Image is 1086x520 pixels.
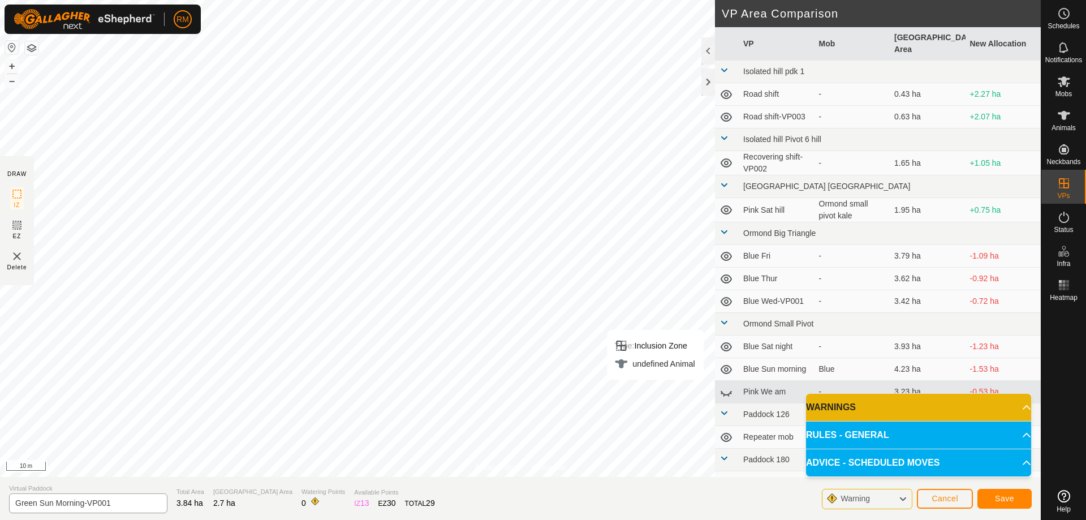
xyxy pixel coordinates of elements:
td: Blue Thur [739,268,815,290]
span: 2.7 ha [213,498,235,508]
div: - [819,250,886,262]
span: VPs [1057,192,1070,199]
span: Watering Points [301,487,345,497]
td: 3.42 ha [890,290,966,313]
td: Blue Fri [739,245,815,268]
span: RM [176,14,189,25]
td: 3.79 ha [890,245,966,268]
img: Gallagher Logo [14,9,155,29]
th: Mob [815,27,890,61]
td: +2.07 ha [966,106,1041,128]
span: Ormond Big Triangle [743,229,816,238]
div: - [819,386,886,398]
td: 1.65 ha [890,151,966,175]
span: 3.84 ha [176,498,203,508]
td: +1.05 ha [966,151,1041,175]
span: 30 [387,498,396,508]
span: EZ [13,232,21,240]
p-accordion-header: WARNINGS [806,394,1031,421]
div: IZ [354,497,369,509]
div: TOTAL [405,497,435,509]
th: [GEOGRAPHIC_DATA] Area [890,27,966,61]
span: Save [995,494,1014,503]
td: Repeater mob [739,426,815,449]
span: Virtual Paddock [9,484,167,493]
span: Ormond Small Pivot [743,319,813,328]
span: RULES - GENERAL [806,428,889,442]
div: DRAW [7,170,27,178]
span: 29 [426,498,435,508]
span: Warning [841,494,870,503]
div: - [819,157,886,169]
th: New Allocation [966,27,1041,61]
td: 0.43 ha [890,83,966,106]
div: - [819,273,886,285]
td: 3.93 ha [890,336,966,358]
h2: VP Area Comparison [722,7,1041,20]
span: Cancel [932,494,958,503]
td: Blue Sat night [739,336,815,358]
button: Cancel [917,489,973,509]
span: Paddock 126 [743,410,790,419]
td: 1.95 ha [890,198,966,222]
span: Isolated hill pdk 1 [743,67,804,76]
span: Status [1054,226,1073,233]
td: 3.62 ha [890,268,966,290]
div: undefined Animal [614,357,695,371]
span: [GEOGRAPHIC_DATA] Area [213,487,292,497]
div: - [819,295,886,307]
div: - [819,111,886,123]
span: Mobs [1055,91,1072,97]
span: Heatmap [1050,294,1078,301]
div: Ormond small pivot kale [819,198,886,222]
span: Delete [7,263,27,272]
span: Schedules [1048,23,1079,29]
td: 4.23 ha [890,358,966,381]
button: Save [977,489,1032,509]
img: VP [10,250,24,263]
td: 3.23 ha [890,381,966,403]
td: -0.53 ha [966,381,1041,403]
td: -1.23 ha [966,336,1041,358]
div: Inclusion Zone [614,339,695,353]
span: Animals [1051,124,1076,131]
span: ADVICE - SCHEDULED MOVES [806,456,940,470]
a: Privacy Policy [476,462,518,472]
button: Map Layers [25,41,38,55]
div: - [819,88,886,100]
td: Recovering shift-VP002 [739,151,815,175]
span: Isolated hill Pivot 6 hill [743,135,821,144]
button: Reset Map [5,41,19,54]
th: VP [739,27,815,61]
td: Pink Sat hill [739,198,815,222]
span: 13 [360,498,369,508]
div: EZ [378,497,396,509]
a: Help [1041,485,1086,517]
span: 0 [301,498,306,508]
td: Blue Sun morning [739,358,815,381]
span: WARNINGS [806,401,856,414]
span: Paddock 180 [743,455,790,464]
td: -1.09 ha [966,245,1041,268]
button: – [5,74,19,88]
span: Neckbands [1046,158,1080,165]
td: -0.92 ha [966,268,1041,290]
span: Infra [1057,260,1070,267]
td: Pink We am [739,381,815,403]
span: Total Area [176,487,204,497]
span: Help [1057,506,1071,513]
div: Blue [819,363,886,375]
td: 0.63 ha [890,106,966,128]
span: [GEOGRAPHIC_DATA] [GEOGRAPHIC_DATA] [743,182,910,191]
td: +2.27 ha [966,83,1041,106]
td: Dairy farm [739,471,815,494]
td: -0.72 ha [966,290,1041,313]
p-accordion-header: RULES - GENERAL [806,422,1031,449]
p-accordion-header: ADVICE - SCHEDULED MOVES [806,449,1031,476]
td: -1.53 ha [966,358,1041,381]
td: Road shift [739,83,815,106]
span: Notifications [1045,57,1082,63]
td: Blue Wed-VP001 [739,290,815,313]
span: Available Points [354,488,434,497]
td: Road shift-VP003 [739,106,815,128]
